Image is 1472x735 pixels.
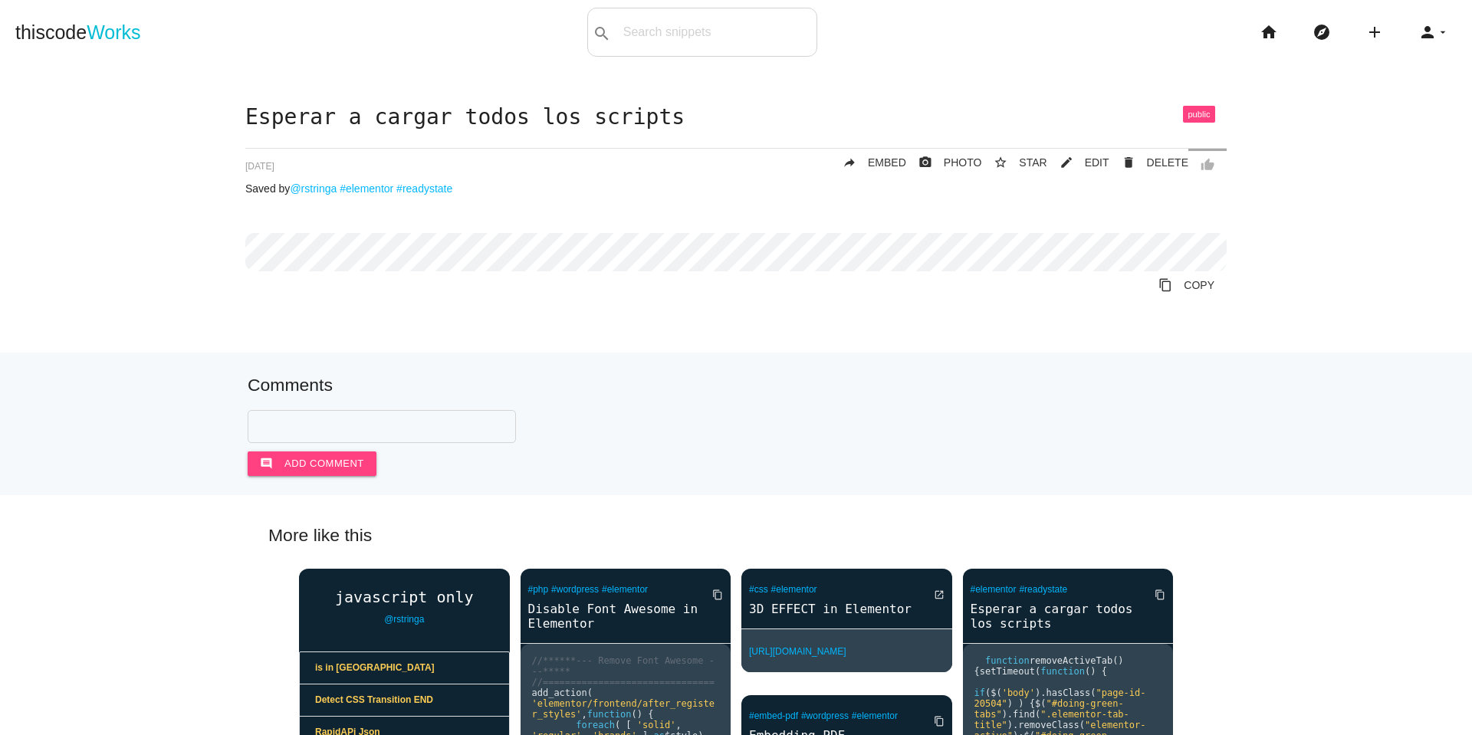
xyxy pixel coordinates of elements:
[944,156,982,169] span: PHOTO
[996,687,1001,698] span: (
[551,584,599,595] a: #wordpress
[245,182,1227,195] p: Saved by
[532,677,715,687] span: //===============================
[15,8,141,57] a: thiscodeWorks
[1418,8,1437,57] i: person
[971,584,1017,595] a: #elementor
[934,581,945,609] i: open_in_new
[87,21,140,43] span: Works
[532,687,587,698] span: add_action
[1035,709,1040,720] span: (
[290,182,337,195] a: @rstringa
[1013,709,1035,720] span: find
[637,720,676,730] span: 'solid'
[576,720,615,730] span: foreach
[521,600,731,632] a: Disable Font Awesome in Elementor
[1260,8,1278,57] i: home
[980,666,1035,677] span: setTimeout
[1147,156,1188,169] span: DELETE
[1079,720,1085,730] span: (
[1085,156,1109,169] span: EDIT
[934,707,945,735] i: content_copy
[1035,687,1046,698] span: ).
[868,156,906,169] span: EMBED
[384,614,424,625] a: @rstringa
[974,709,1129,730] span: ".elementor-tab-title"
[1018,720,1079,730] span: removeClass
[985,655,1030,666] span: function
[396,182,452,195] a: #readystate
[602,584,648,595] a: #elementor
[1090,687,1096,698] span: (
[632,709,642,720] span: ()
[1007,698,1013,709] span: )
[245,526,1227,545] h5: More like this
[532,698,715,720] span: 'elementor/frontend/after_register_styles'
[1060,149,1073,176] i: mode_edit
[1313,8,1331,57] i: explore
[1002,709,1013,720] span: ).
[918,149,932,176] i: photo_camera
[260,451,273,476] i: comment
[985,687,991,698] span: (
[1019,156,1046,169] span: STAR
[994,149,1007,176] i: star_border
[749,710,798,721] a: #embed-pdf
[771,584,817,595] a: #elementor
[1046,687,1090,698] span: hasClass
[593,9,611,58] i: search
[922,707,945,735] a: Copy to Clipboard
[1155,581,1165,609] i: content_copy
[1030,655,1112,666] span: removeActiveTab
[626,720,631,730] span: [
[991,687,996,698] span: $
[974,698,1124,720] span: "#doing-green-tabs"
[981,149,1046,176] button: star_borderSTAR
[974,687,985,698] span: if
[922,581,945,609] a: open_in_new
[700,581,723,609] a: Copy to Clipboard
[648,709,653,720] span: {
[1085,666,1096,677] span: ()
[830,149,906,176] a: replyEMBED
[749,584,768,595] a: #css
[1040,666,1085,677] span: function
[1030,698,1035,709] span: {
[675,720,681,730] span: ,
[528,584,549,595] a: #php
[300,652,509,684] a: is in [GEOGRAPHIC_DATA]
[1019,584,1067,595] a: #readystate
[1158,271,1172,299] i: content_copy
[801,710,849,721] a: #wordpress
[1007,720,1018,730] span: ).
[906,149,982,176] a: photo_cameraPHOTO
[963,600,1174,632] a: Esperar a cargar todos los scripts
[340,182,393,195] a: #elementor
[299,589,510,605] a: javascript only
[1040,698,1046,709] span: (
[248,376,1224,395] h5: Comments
[1102,666,1107,677] span: {
[582,709,587,720] span: ,
[300,684,509,717] a: Detect CSS Transition END
[974,666,980,677] span: {
[1112,655,1123,666] span: ()
[1146,271,1227,299] a: Copy to Clipboard
[852,710,898,721] a: #elementor
[1035,666,1040,677] span: (
[1002,687,1035,698] span: 'body'
[588,8,616,56] button: search
[1035,698,1040,709] span: $
[1047,149,1109,176] a: mode_editEDIT
[1018,698,1024,709] span: )
[245,106,1227,130] h1: Esperar a cargar todos los scripts
[245,161,274,172] span: [DATE]
[1142,581,1165,609] a: Copy to Clipboard
[1122,149,1135,176] i: delete
[1109,149,1188,176] a: Delete Post
[843,149,856,176] i: reply
[587,709,632,720] span: function
[741,600,952,618] a: 3D EFFECT in Elementor
[712,581,723,609] i: content_copy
